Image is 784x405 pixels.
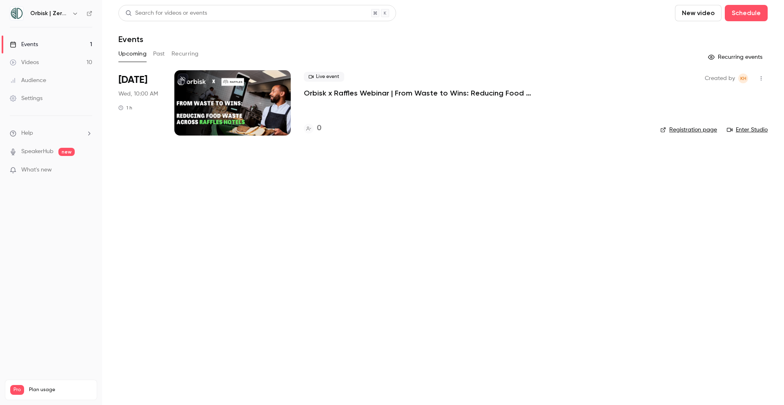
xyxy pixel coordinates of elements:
[118,34,143,44] h1: Events
[118,90,158,98] span: Wed, 10:00 AM
[304,72,344,82] span: Live event
[727,126,768,134] a: Enter Studio
[738,73,748,83] span: Kristie Habraken
[725,5,768,21] button: Schedule
[21,147,53,156] a: SpeakerHub
[29,387,92,393] span: Plan usage
[660,126,717,134] a: Registration page
[304,123,321,134] a: 0
[705,73,735,83] span: Created by
[125,9,207,18] div: Search for videos or events
[10,385,24,395] span: Pro
[153,47,165,60] button: Past
[10,129,92,138] li: help-dropdown-opener
[30,9,69,18] h6: Orbisk | Zero Food Waste
[118,47,147,60] button: Upcoming
[58,148,75,156] span: new
[10,40,38,49] div: Events
[21,129,33,138] span: Help
[740,73,746,83] span: KH
[118,105,132,111] div: 1 h
[171,47,199,60] button: Recurring
[82,167,92,174] iframe: Noticeable Trigger
[10,58,39,67] div: Videos
[10,76,46,85] div: Audience
[675,5,722,21] button: New video
[118,70,161,136] div: Oct 15 Wed, 10:00 AM (Europe/Amsterdam)
[118,73,147,87] span: [DATE]
[704,51,768,64] button: Recurring events
[10,7,23,20] img: Orbisk | Zero Food Waste
[317,123,321,134] h4: 0
[304,88,549,98] a: Orbisk x Raffles Webinar | From Waste to Wins: Reducing Food Waste Across Raffles Hotels
[10,94,42,102] div: Settings
[21,166,52,174] span: What's new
